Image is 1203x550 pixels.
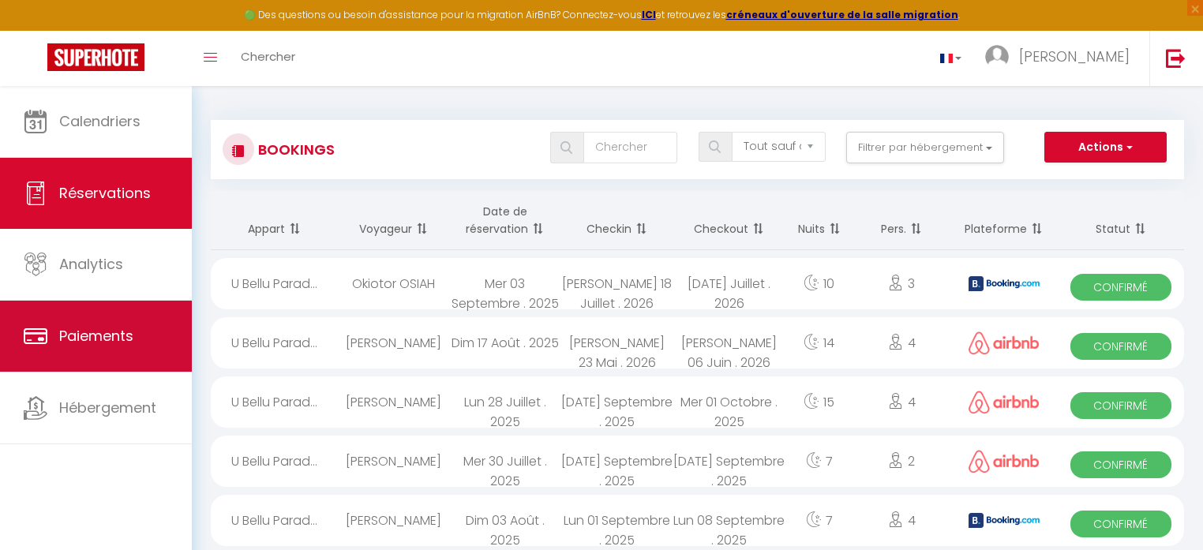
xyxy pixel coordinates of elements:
[1044,132,1166,163] button: Actions
[47,43,144,71] img: Super Booking
[59,111,141,131] span: Calendriers
[59,183,151,203] span: Réservations
[59,398,156,417] span: Hébergement
[950,191,1058,250] th: Sort by channel
[13,6,60,54] button: Ouvrir le widget de chat LiveChat
[785,191,853,250] th: Sort by nights
[642,8,656,21] a: ICI
[985,45,1009,69] img: ...
[583,132,678,163] input: Chercher
[726,8,958,21] a: créneaux d'ouverture de la salle migration
[561,191,673,250] th: Sort by checkin
[211,191,337,250] th: Sort by rentals
[846,132,1004,163] button: Filtrer par hébergement
[229,31,307,86] a: Chercher
[673,191,785,250] th: Sort by checkout
[1058,191,1184,250] th: Sort by status
[1019,47,1130,66] span: [PERSON_NAME]
[853,191,950,250] th: Sort by people
[254,132,335,167] h3: Bookings
[449,191,561,250] th: Sort by booking date
[241,48,295,65] span: Chercher
[337,191,449,250] th: Sort by guest
[59,326,133,346] span: Paiements
[59,254,123,274] span: Analytics
[1166,48,1186,68] img: logout
[973,31,1149,86] a: ... [PERSON_NAME]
